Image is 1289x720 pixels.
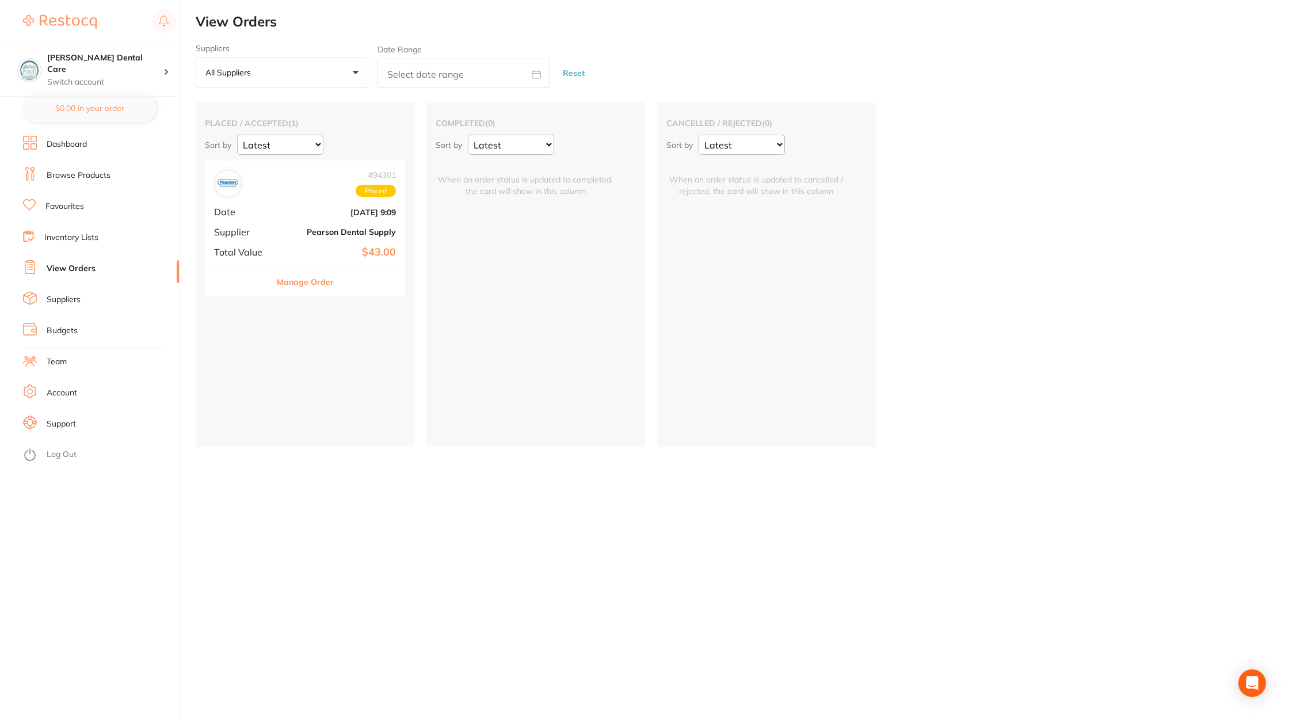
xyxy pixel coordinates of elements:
[47,170,110,181] a: Browse Products
[666,140,693,150] p: Sort by
[436,140,462,150] p: Sort by
[281,208,396,217] b: [DATE] 9:09
[47,139,87,150] a: Dashboard
[47,387,77,399] a: Account
[45,201,84,212] a: Favourites
[205,118,405,128] h2: placed / accepted ( 1 )
[47,325,78,337] a: Budgets
[217,173,239,195] img: Pearson Dental Supply
[47,52,163,75] h4: Penrod Dental Care
[281,227,396,237] b: Pearson Dental Supply
[214,247,272,257] span: Total Value
[214,207,272,217] span: Date
[377,59,550,88] input: Select date range
[281,246,396,258] b: $43.00
[23,15,97,29] img: Restocq Logo
[205,161,405,296] div: Pearson Dental Supply#94301PlacedDate[DATE] 9:09SupplierPearson Dental SupplyTotal Value$43.00Man...
[436,118,636,128] h2: completed ( 0 )
[559,58,588,89] button: Reset
[205,140,231,150] p: Sort by
[205,67,255,78] p: All suppliers
[277,268,334,296] button: Manage Order
[23,9,97,35] a: Restocq Logo
[1238,669,1266,697] div: Open Intercom Messenger
[47,356,67,368] a: Team
[196,14,1289,30] h2: View Orders
[47,263,96,275] a: View Orders
[47,418,76,430] a: Support
[666,161,846,197] span: When an order status is updated to cancelled / rejected, the card will show in this column
[356,170,396,180] span: # 94301
[47,449,77,460] a: Log Out
[196,58,368,89] button: All suppliers
[377,45,422,54] label: Date Range
[47,294,81,306] a: Suppliers
[196,44,368,53] label: Suppliers
[356,185,396,197] span: Placed
[44,232,98,243] a: Inventory Lists
[666,118,867,128] h2: cancelled / rejected ( 0 )
[214,227,272,237] span: Supplier
[23,94,156,122] button: $0.00 in your order
[436,161,615,197] span: When an order status is updated to completed, the card will show in this column
[47,77,163,88] p: Switch account
[23,446,176,464] button: Log Out
[18,59,41,82] img: Penrod Dental Care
